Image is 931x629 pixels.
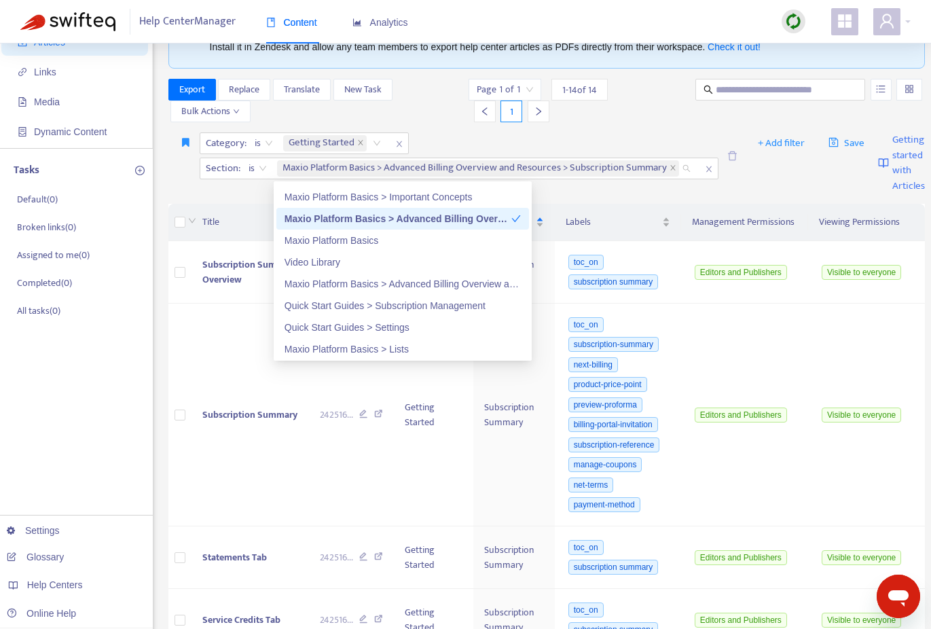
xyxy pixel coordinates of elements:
[276,230,529,251] div: Maxio Platform Basics
[34,67,56,77] span: Links
[785,13,802,30] img: sync.dc5367851b00ba804db3.png
[879,13,895,29] span: user
[695,613,787,628] span: Editors and Publishers
[695,550,787,565] span: Editors and Publishers
[255,133,273,154] span: is
[17,248,90,262] p: Assigned to me ( 0 )
[681,204,808,241] th: Management Permissions
[7,552,64,562] a: Glossary
[202,407,297,423] span: Subscription Summary
[276,295,529,317] div: Quick Start Guides > Subscription Management
[135,166,145,175] span: plus-circle
[700,161,718,177] span: close
[704,85,713,94] span: search
[249,158,267,179] span: is
[233,108,240,115] span: down
[200,158,242,179] span: Section :
[822,265,901,280] span: Visible to everyone
[876,84,886,94] span: unordered-list
[18,127,27,137] span: container
[202,215,287,230] span: Title
[837,13,853,29] span: appstore
[285,233,521,248] div: Maxio Platform Basics
[320,408,353,423] span: 242516 ...
[27,579,83,590] span: Help Centers
[34,96,60,107] span: Media
[20,12,115,31] img: Swifteq
[822,550,901,565] span: Visible to everyone
[352,18,362,27] span: area-chart
[17,276,72,290] p: Completed ( 0 )
[181,104,240,119] span: Bulk Actions
[276,273,529,295] div: Maxio Platform Basics > Advanced Billing Overview and Resources > Billing Scenarios
[892,132,925,194] span: Getting started with Articles
[877,575,920,618] iframe: Button to launch messaging window
[568,397,642,412] span: preview-proforma
[168,79,216,101] button: Export
[276,317,529,338] div: Quick Start Guides > Settings
[473,304,555,526] td: Subscription Summary
[320,550,353,565] span: 242516 ...
[568,437,660,452] span: subscription-reference
[179,82,205,97] span: Export
[568,457,642,472] span: manage-coupons
[695,265,787,280] span: Editors and Publishers
[878,132,925,194] a: Getting started with Articles
[17,304,60,318] p: All tasks ( 0 )
[534,107,543,116] span: right
[285,276,521,291] div: Maxio Platform Basics > Advanced Billing Overview and Resources > Billing Scenarios
[568,255,604,270] span: toc_on
[7,525,60,536] a: Settings
[480,107,490,116] span: left
[273,79,331,101] button: Translate
[18,97,27,107] span: file-image
[511,214,521,223] span: check
[229,82,259,97] span: Replace
[568,560,659,575] span: subscription summary
[357,139,364,147] span: close
[276,338,529,360] div: Maxio Platform Basics > Lists
[17,220,76,234] p: Broken links ( 0 )
[285,211,511,226] div: Maxio Platform Basics > Advanced Billing Overview and Resources > Subscription Summary
[390,136,408,152] span: close
[17,192,58,206] p: Default ( 0 )
[695,408,787,423] span: Editors and Publishers
[34,126,107,137] span: Dynamic Content
[200,133,249,154] span: Category :
[202,550,267,565] span: Statements Tab
[285,320,521,335] div: Quick Start Guides > Settings
[758,135,805,151] span: + Add filter
[568,417,658,432] span: billing-portal-invitation
[822,613,901,628] span: Visible to everyone
[202,257,297,287] span: Subscription Summary Overview
[871,79,892,101] button: unordered-list
[266,18,276,27] span: book
[276,251,529,273] div: Video Library
[748,132,815,154] button: + Add filter
[139,9,236,35] span: Help Center Manager
[14,162,39,179] p: Tasks
[352,17,408,28] span: Analytics
[568,540,604,555] span: toc_on
[320,613,353,628] span: 242516 ...
[568,357,618,372] span: next-billing
[808,204,924,241] th: Viewing Permissions
[285,190,521,204] div: Maxio Platform Basics > Important Concepts
[828,137,839,147] span: save
[562,83,597,97] span: 1 - 14 of 14
[566,215,659,230] span: Labels
[828,135,864,151] span: Save
[266,17,317,28] span: Content
[289,135,354,151] span: Getting Started
[282,160,667,177] span: Maxio Platform Basics > Advanced Billing Overview and Resources > Subscription Summary
[285,298,521,313] div: Quick Start Guides > Subscription Management
[568,317,604,332] span: toc_on
[727,151,737,161] span: delete
[276,208,529,230] div: Maxio Platform Basics > Advanced Billing Overview and Resources > Subscription Summary
[394,304,473,526] td: Getting Started
[218,79,270,101] button: Replace
[568,274,659,289] span: subscription summary
[188,217,196,225] span: down
[568,337,659,352] span: subscription-summary
[394,526,473,589] td: Getting Started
